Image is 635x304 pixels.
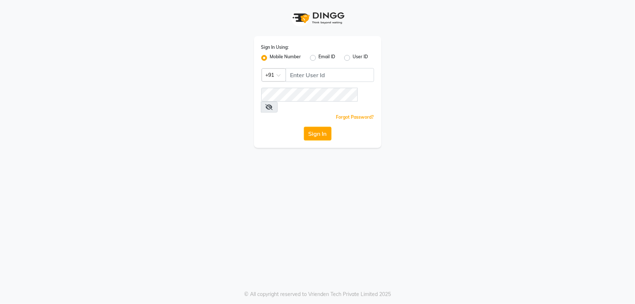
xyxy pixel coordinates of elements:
[304,127,332,141] button: Sign In
[261,44,289,51] label: Sign In Using:
[289,7,347,29] img: logo1.svg
[336,114,374,120] a: Forgot Password?
[319,54,336,62] label: Email ID
[261,88,358,102] input: Username
[353,54,368,62] label: User ID
[270,54,301,62] label: Mobile Number
[286,68,374,82] input: Username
